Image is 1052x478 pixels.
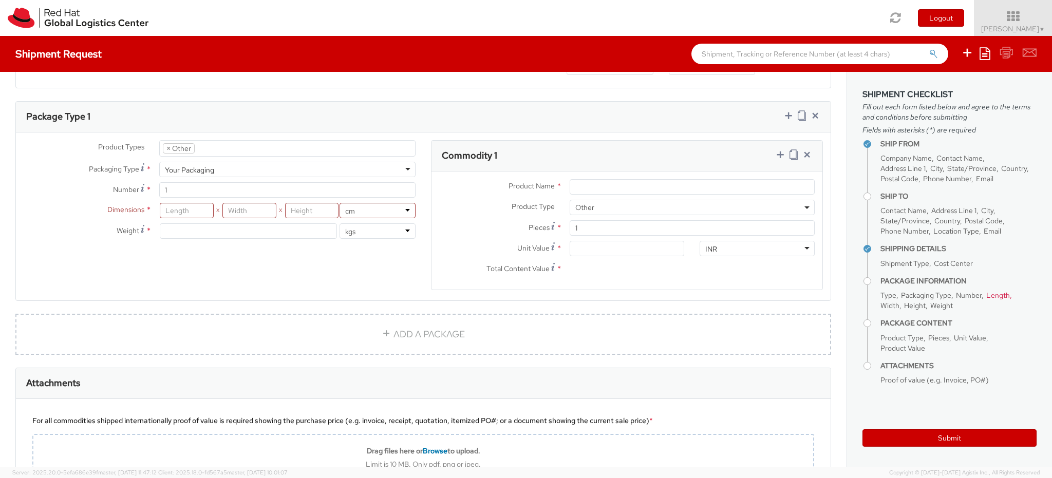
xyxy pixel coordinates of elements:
[166,144,171,153] span: ×
[276,203,285,218] span: X
[984,226,1001,236] span: Email
[98,469,157,476] span: master, [DATE] 11:47:12
[928,333,949,342] span: Pieces
[285,203,339,218] input: Height
[880,277,1037,285] h4: Package Information
[981,24,1045,33] span: [PERSON_NAME]
[880,319,1037,327] h4: Package Content
[12,469,157,476] span: Server: 2025.20.0-5efa686e39f
[1001,164,1027,173] span: Country
[486,264,550,273] span: Total Content Value
[158,469,288,476] span: Client: 2025.18.0-fd567a5
[936,154,983,163] span: Contact Name
[889,469,1040,477] span: Copyright © [DATE]-[DATE] Agistix Inc., All Rights Reserved
[227,469,288,476] span: master, [DATE] 10:01:07
[930,164,943,173] span: City
[933,226,979,236] span: Location Type
[880,333,924,342] span: Product Type
[15,314,831,355] a: ADD A PACKAGE
[1039,25,1045,33] span: ▼
[934,216,960,225] span: Country
[880,206,927,215] span: Contact Name
[931,206,976,215] span: Address Line 1
[880,375,989,385] span: Proof of value (e.g. Invoice, PO#)
[691,44,948,64] input: Shipment, Tracking or Reference Number (at least 4 chars)
[976,174,993,183] span: Email
[880,154,932,163] span: Company Name
[107,205,144,214] span: Dimensions
[901,291,951,300] span: Packaging Type
[880,343,925,353] span: Product Value
[904,301,926,310] span: Height
[880,259,929,268] span: Shipment Type
[880,193,1037,200] h4: Ship To
[947,164,997,173] span: State/Province
[570,200,815,215] span: Other
[918,9,964,27] button: Logout
[160,203,213,218] input: Length
[26,378,80,388] h3: Attachments
[986,291,1010,300] span: Length
[956,291,982,300] span: Number
[934,259,973,268] span: Cost Center
[163,143,195,154] li: Other
[880,245,1037,253] h4: Shipping Details
[98,142,144,151] span: Product Types
[880,362,1037,370] h4: Attachments
[442,150,497,161] h3: Commodity 1
[880,164,926,173] span: Address Line 1
[517,243,550,253] span: Unit Value
[214,203,222,218] span: X
[880,140,1037,148] h4: Ship From
[89,164,139,174] span: Packaging Type
[575,203,809,212] span: Other
[862,90,1037,99] h3: Shipment Checklist
[880,216,930,225] span: State/Province
[880,301,899,310] span: Width
[529,223,550,232] span: Pieces
[923,174,971,183] span: Phone Number
[222,203,276,218] input: Width
[880,174,918,183] span: Postal Code
[32,415,814,426] div: For all commodities shipped internationally proof of value is required showing the purchase price...
[113,185,139,194] span: Number
[862,429,1037,447] button: Submit
[423,446,447,455] span: Browse
[862,125,1037,135] span: Fields with asterisks (*) are required
[512,202,555,211] span: Product Type
[981,206,993,215] span: City
[880,226,929,236] span: Phone Number
[26,111,90,122] h3: Package Type 1
[8,8,148,28] img: rh-logistics-00dfa346123c4ec078e1.svg
[367,446,480,455] b: Drag files here or to upload.
[165,165,214,175] div: Your Packaging
[15,48,102,60] h4: Shipment Request
[880,291,896,300] span: Type
[862,102,1037,122] span: Fill out each form listed below and agree to the terms and conditions before submitting
[117,226,139,235] span: Weight
[33,460,813,469] div: Limit is 10 MB. Only pdf, png or jpeg.
[954,333,986,342] span: Unit Value
[509,181,555,190] span: Product Name
[965,216,1003,225] span: Postal Code
[705,244,717,254] div: INR
[930,301,953,310] span: Weight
